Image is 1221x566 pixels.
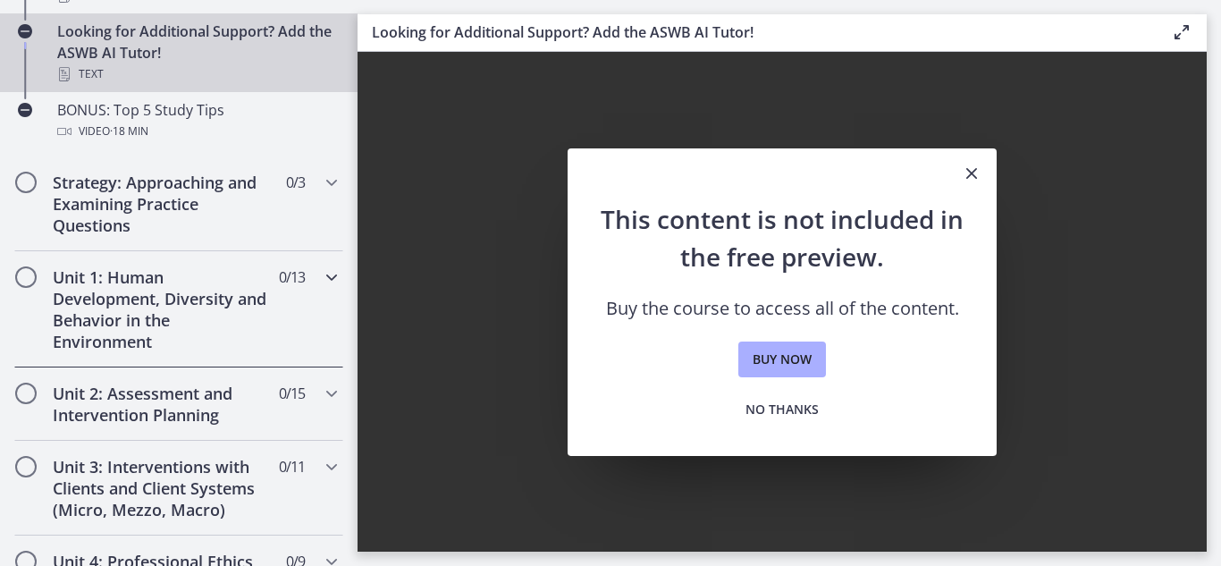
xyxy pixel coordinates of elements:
[110,121,148,142] span: · 18 min
[57,63,336,85] div: Text
[286,172,305,193] span: 0 / 3
[596,297,968,320] p: Buy the course to access all of the content.
[57,121,336,142] div: Video
[738,342,826,377] a: Buy now
[745,399,819,420] span: No thanks
[57,21,336,85] div: Looking for Additional Support? Add the ASWB AI Tutor!
[596,200,968,275] h2: This content is not included in the free preview.
[57,99,336,142] div: BONUS: Top 5 Study Tips
[53,172,271,236] h2: Strategy: Approaching and Examining Practice Questions
[372,21,1142,43] h3: Looking for Additional Support? Add the ASWB AI Tutor!
[947,148,997,200] button: Close
[53,456,271,520] h2: Unit 3: Interventions with Clients and Client Systems (Micro, Mezzo, Macro)
[753,349,812,370] span: Buy now
[279,266,305,288] span: 0 / 13
[53,266,271,352] h2: Unit 1: Human Development, Diversity and Behavior in the Environment
[53,383,271,426] h2: Unit 2: Assessment and Intervention Planning
[279,383,305,404] span: 0 / 15
[279,456,305,477] span: 0 / 11
[731,392,833,427] button: No thanks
